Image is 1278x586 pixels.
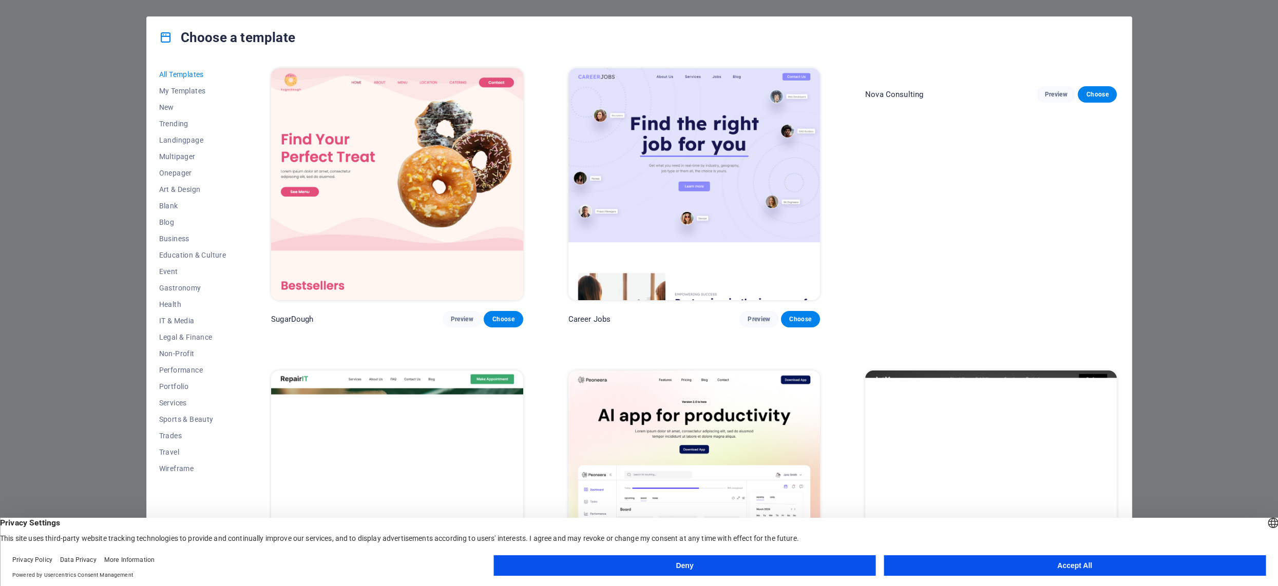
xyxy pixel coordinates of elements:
button: All Templates [159,66,226,83]
span: Services [159,399,226,407]
button: Sports & Beauty [159,411,226,427]
button: Trending [159,115,226,132]
button: Services [159,395,226,411]
span: Trending [159,120,226,128]
button: Business [159,230,226,247]
p: Career Jobs [568,314,611,324]
span: Landingpage [159,136,226,144]
button: Choose [484,311,523,327]
span: Blank [159,202,226,210]
span: Trades [159,432,226,440]
span: Preview [1045,315,1067,323]
button: Health [159,296,226,312]
button: Event [159,263,226,280]
span: Choose [1086,315,1109,323]
img: Career Jobs [568,68,820,300]
span: Choose [492,315,514,323]
span: Gastronomy [159,284,226,292]
span: Onepager [159,169,226,177]
span: Wireframe [159,464,226,473]
span: Travel [159,448,226,456]
button: Landingpage [159,132,226,148]
p: Nova Consulting [865,314,923,324]
img: Nova Consulting [865,68,1117,300]
span: IT & Media [159,317,226,325]
span: Portfolio [159,382,226,390]
button: Preview [443,311,482,327]
button: Choose [1078,311,1117,327]
h4: Choose a template [159,29,295,46]
button: Blank [159,198,226,214]
button: Non-Profit [159,345,226,362]
button: Trades [159,427,226,444]
span: New [159,103,226,111]
button: My Templates [159,83,226,99]
span: Health [159,300,226,308]
span: Business [159,235,226,243]
span: All Templates [159,70,226,79]
button: Choose [781,311,820,327]
button: Multipager [159,148,226,165]
button: Education & Culture [159,247,226,263]
button: Preview [1037,311,1076,327]
span: Event [159,267,226,276]
button: Onepager [159,165,226,181]
button: New [159,99,226,115]
span: Preview [748,315,770,323]
button: Blog [159,214,226,230]
span: Multipager [159,152,226,161]
button: Portfolio [159,378,226,395]
button: Legal & Finance [159,329,226,345]
button: IT & Media [159,312,226,329]
button: Preview [739,311,778,327]
span: Blog [159,218,226,226]
span: Preview [451,315,473,323]
button: Gastronomy [159,280,226,296]
img: SugarDough [271,68,523,300]
span: My Templates [159,87,226,95]
p: SugarDough [271,314,313,324]
span: Non-Profit [159,349,226,358]
button: Art & Design [159,181,226,198]
span: Performance [159,366,226,374]
span: Education & Culture [159,251,226,259]
span: Art & Design [159,185,226,193]
button: Performance [159,362,226,378]
span: Sports & Beauty [159,415,226,423]
span: Choose [789,315,812,323]
span: Legal & Finance [159,333,226,341]
button: Travel [159,444,226,460]
button: Wireframe [159,460,226,477]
